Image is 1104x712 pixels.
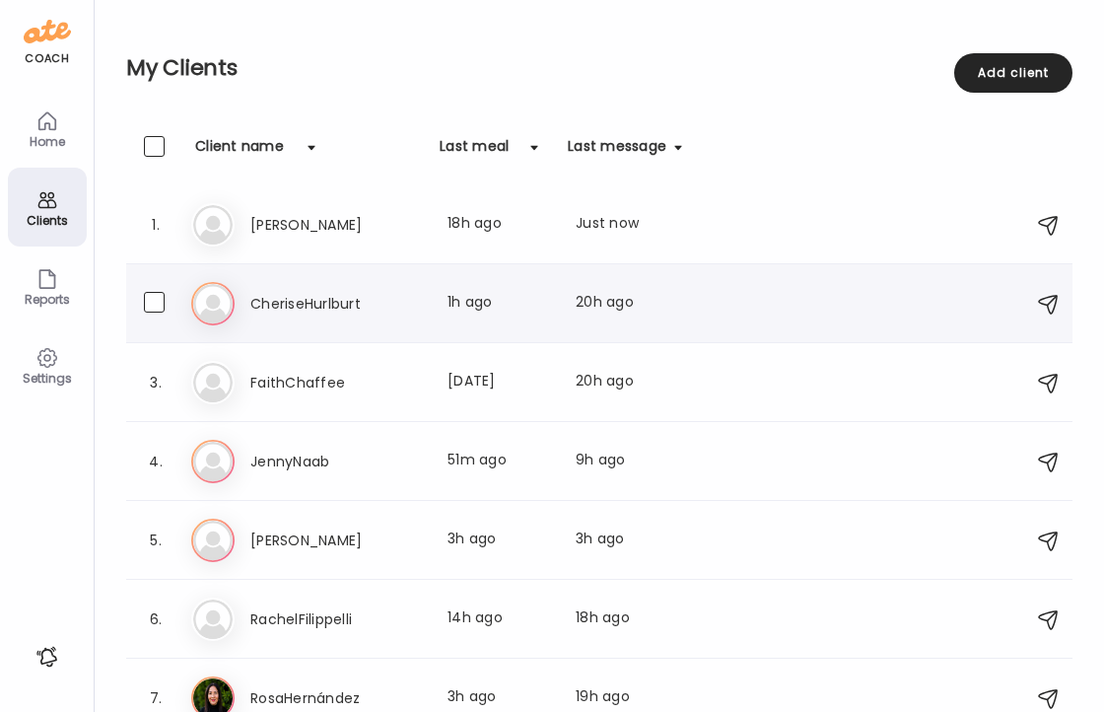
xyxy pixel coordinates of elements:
[250,686,424,710] h3: RosaHernández
[448,529,552,552] div: 3h ago
[24,16,71,47] img: ate
[250,450,424,473] h3: JennyNaab
[250,213,424,237] h3: [PERSON_NAME]
[250,529,424,552] h3: [PERSON_NAME]
[25,50,69,67] div: coach
[250,371,424,394] h3: FaithChaffee
[12,135,83,148] div: Home
[568,136,666,168] div: Last message
[576,607,682,631] div: 18h ago
[144,686,168,710] div: 7.
[144,607,168,631] div: 6.
[448,450,552,473] div: 51m ago
[448,213,552,237] div: 18h ago
[576,292,682,316] div: 20h ago
[576,371,682,394] div: 20h ago
[195,136,284,168] div: Client name
[144,450,168,473] div: 4.
[250,292,424,316] h3: CheriseHurlburt
[576,529,682,552] div: 3h ago
[144,213,168,237] div: 1.
[448,686,552,710] div: 3h ago
[448,607,552,631] div: 14h ago
[144,529,168,552] div: 5.
[576,686,682,710] div: 19h ago
[12,214,83,227] div: Clients
[440,136,509,168] div: Last meal
[576,213,682,237] div: Just now
[12,372,83,385] div: Settings
[126,53,1072,83] h2: My Clients
[144,371,168,394] div: 3.
[250,607,424,631] h3: RachelFilippelli
[576,450,682,473] div: 9h ago
[448,371,552,394] div: [DATE]
[954,53,1072,93] div: Add client
[12,293,83,306] div: Reports
[448,292,552,316] div: 1h ago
